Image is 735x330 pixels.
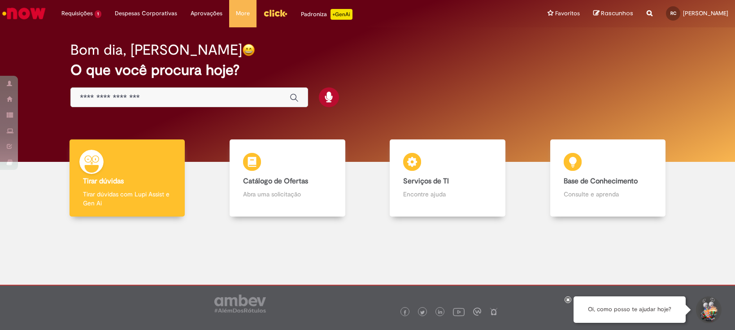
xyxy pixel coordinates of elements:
[47,139,207,217] a: Tirar dúvidas Tirar dúvidas com Lupi Assist e Gen Ai
[555,9,580,18] span: Favoritos
[593,9,633,18] a: Rascunhos
[1,4,47,22] img: ServiceNow
[601,9,633,17] span: Rascunhos
[490,308,498,316] img: logo_footer_naosei.png
[70,42,242,58] h2: Bom dia, [PERSON_NAME]
[420,310,425,315] img: logo_footer_twitter.png
[473,308,481,316] img: logo_footer_workplace.png
[214,295,266,313] img: logo_footer_ambev_rotulo_gray.png
[242,43,255,56] img: happy-face.png
[695,296,722,323] button: Iniciar Conversa de Suporte
[83,177,124,186] b: Tirar dúvidas
[438,310,443,315] img: logo_footer_linkedin.png
[574,296,686,323] div: Oi, como posso te ajudar hoje?
[207,139,367,217] a: Catálogo de Ofertas Abra uma solicitação
[528,139,688,217] a: Base de Conhecimento Consulte e aprenda
[564,190,652,199] p: Consulte e aprenda
[564,177,638,186] b: Base de Conhecimento
[61,9,93,18] span: Requisições
[236,9,250,18] span: More
[331,9,352,20] p: +GenAi
[243,190,332,199] p: Abra uma solicitação
[670,10,676,16] span: RC
[243,177,308,186] b: Catálogo de Ofertas
[403,177,449,186] b: Serviços de TI
[683,9,728,17] span: [PERSON_NAME]
[368,139,528,217] a: Serviços de TI Encontre ajuda
[403,190,492,199] p: Encontre ajuda
[403,310,407,315] img: logo_footer_facebook.png
[301,9,352,20] div: Padroniza
[83,190,172,208] p: Tirar dúvidas com Lupi Assist e Gen Ai
[453,306,465,317] img: logo_footer_youtube.png
[95,10,101,18] span: 1
[70,62,665,78] h2: O que você procura hoje?
[191,9,222,18] span: Aprovações
[263,6,287,20] img: click_logo_yellow_360x200.png
[115,9,177,18] span: Despesas Corporativas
